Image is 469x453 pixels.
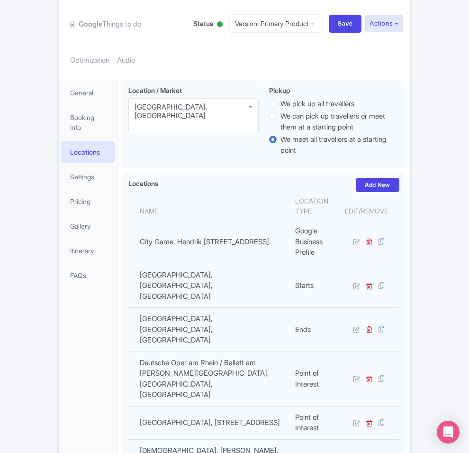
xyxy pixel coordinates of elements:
label: We meet all travellers at a starting point [280,134,399,156]
strong: Google [79,19,102,30]
a: General [61,82,115,103]
td: [GEOGRAPHIC_DATA], [STREET_ADDRESS] [128,406,289,439]
a: Booking Info [61,107,115,138]
div: Active [215,18,225,32]
a: Version: Primary Product [228,14,321,33]
th: Location type [289,192,339,220]
td: [GEOGRAPHIC_DATA], [GEOGRAPHIC_DATA], [GEOGRAPHIC_DATA] [128,264,289,308]
a: Pricing [61,191,115,212]
td: Deutsche Oper am Rhein / Ballett am [PERSON_NAME][GEOGRAPHIC_DATA], [GEOGRAPHIC_DATA], [GEOGRAPHI... [128,351,289,406]
a: Locations [61,141,115,163]
input: Save [329,15,362,33]
th: Edit/Remove [339,192,399,220]
td: Google Business Profile [289,220,339,264]
label: We can pick up travellers or meet them at a starting point [280,111,399,132]
span: Status [193,18,213,28]
a: Settings [61,166,115,187]
a: Optimization [70,46,109,75]
a: Audio [117,46,135,75]
a: Itinerary [61,240,115,261]
td: Point of Interest [289,351,339,406]
td: [GEOGRAPHIC_DATA], [GEOGRAPHIC_DATA], [GEOGRAPHIC_DATA] [128,308,289,352]
a: Add New [356,178,399,192]
div: [GEOGRAPHIC_DATA], [GEOGRAPHIC_DATA] [135,103,253,120]
span: Location / Market [128,86,182,94]
td: City Game, Hendrik [STREET_ADDRESS] [128,220,289,264]
button: Actions [365,15,403,32]
a: Gallery [61,215,115,237]
th: Name [128,192,289,220]
label: Locations [128,178,158,188]
a: GoogleThings to do [70,9,141,39]
a: FAQs [61,265,115,286]
td: Ends [289,308,339,352]
td: Point of Interest [289,406,339,439]
span: Pickup [269,86,290,94]
label: We pick up all travellers [280,99,354,110]
td: Starts [289,264,339,308]
div: Open Intercom Messenger [437,421,460,444]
